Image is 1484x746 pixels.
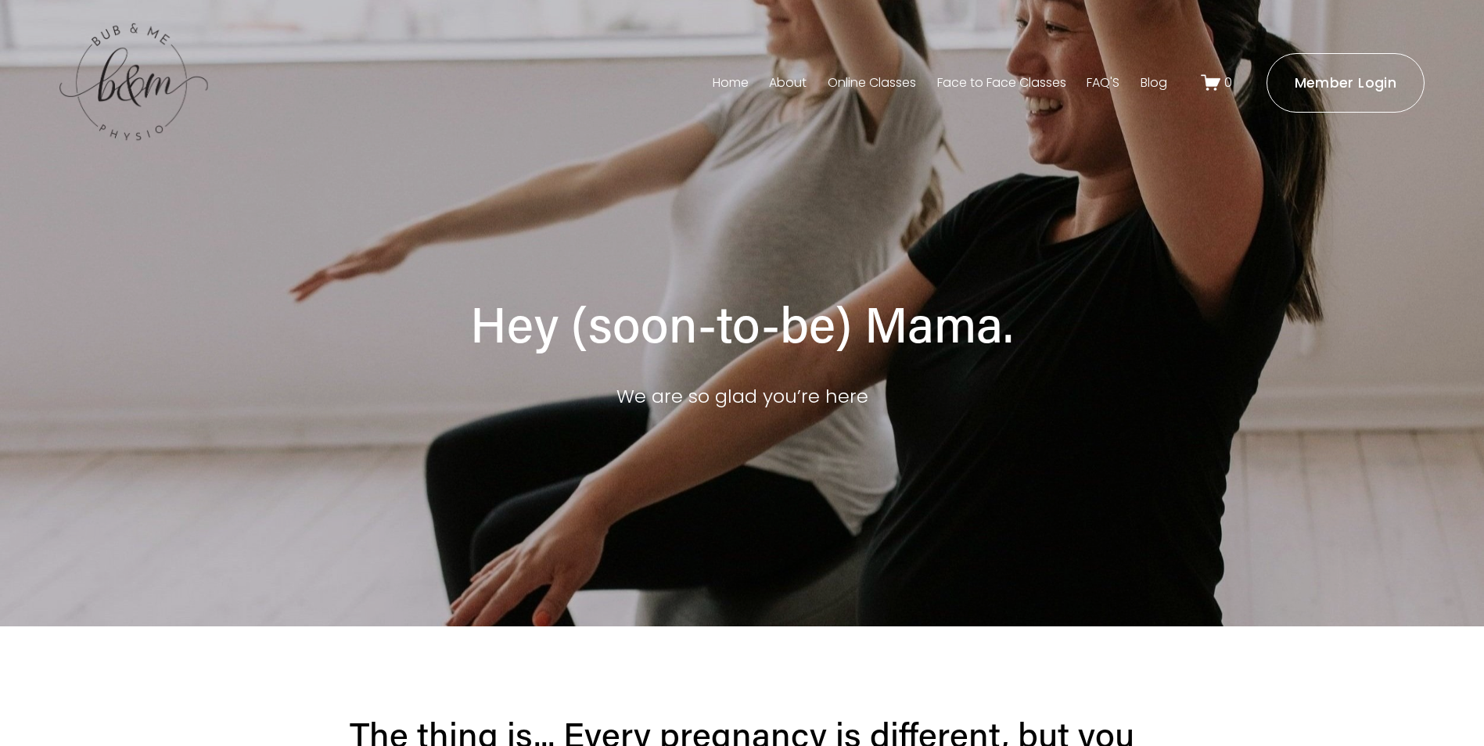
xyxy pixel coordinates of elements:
[937,70,1066,95] a: Face to Face Classes
[59,22,208,143] img: bubandme
[1087,70,1119,95] a: FAQ'S
[1201,73,1232,92] a: 0
[332,292,1153,354] h1: Hey (soon-to-be) Mama.
[828,70,916,95] a: Online Classes
[1141,70,1167,95] a: Blog
[332,379,1153,413] p: We are so glad you’re here
[1224,74,1232,91] span: 0
[713,70,749,95] a: Home
[1295,74,1396,92] ms-portal-inner: Member Login
[1267,53,1425,113] a: Member Login
[769,70,807,95] a: About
